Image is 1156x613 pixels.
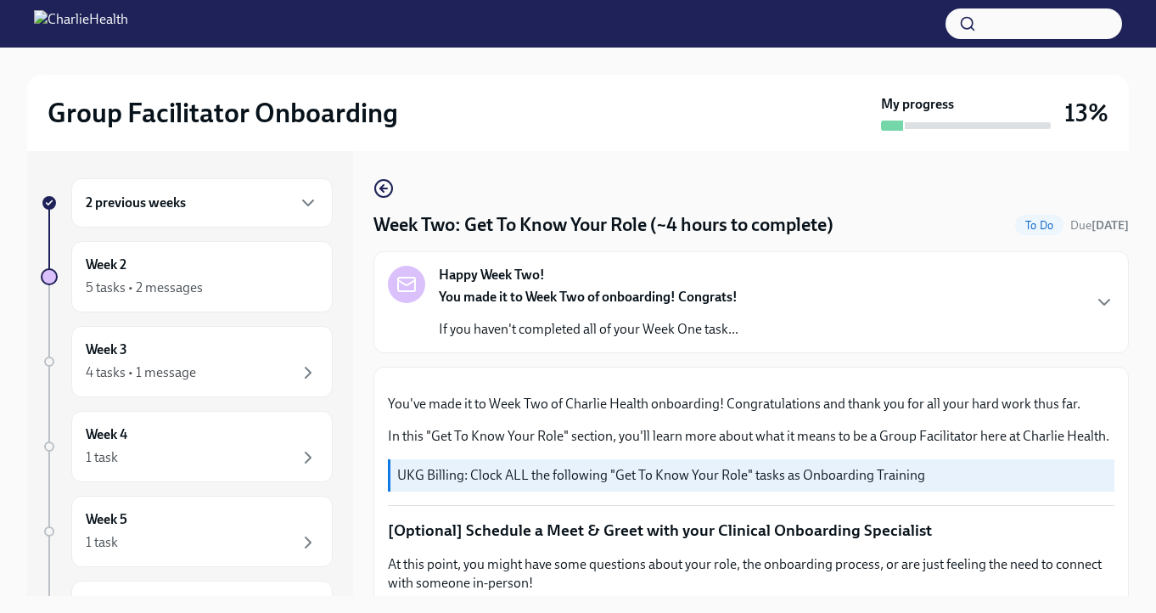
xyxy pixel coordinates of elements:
[86,256,126,274] h6: Week 2
[1070,217,1129,233] span: October 13th, 2025 07:00
[881,95,954,114] strong: My progress
[1070,218,1129,233] span: Due
[71,178,333,228] div: 2 previous weeks
[34,10,128,37] img: CharlieHealth
[439,289,738,305] strong: You made it to Week Two of onboarding! Congrats!
[86,448,118,467] div: 1 task
[373,212,833,238] h4: Week Two: Get To Know Your Role (~4 hours to complete)
[41,496,333,567] a: Week 51 task
[1091,218,1129,233] strong: [DATE]
[86,278,203,297] div: 5 tasks • 2 messages
[1064,98,1108,128] h3: 13%
[86,340,127,359] h6: Week 3
[86,510,127,529] h6: Week 5
[86,425,127,444] h6: Week 4
[86,533,118,552] div: 1 task
[439,266,545,284] strong: Happy Week Two!
[41,326,333,397] a: Week 34 tasks • 1 message
[86,194,186,212] h6: 2 previous weeks
[397,466,1108,485] p: UKG Billing: Clock ALL the following "Get To Know Your Role" tasks as Onboarding Training
[388,555,1114,593] p: At this point, you might have some questions about your role, the onboarding process, or are just...
[86,363,196,382] div: 4 tasks • 1 message
[48,96,398,130] h2: Group Facilitator Onboarding
[439,320,738,339] p: If you haven't completed all of your Week One task...
[388,395,1114,413] p: You've made it to Week Two of Charlie Health onboarding! Congratulations and thank you for all yo...
[388,427,1114,446] p: In this "Get To Know Your Role" section, you'll learn more about what it means to be a Group Faci...
[1015,219,1063,232] span: To Do
[41,411,333,482] a: Week 41 task
[388,520,1114,542] p: [Optional] Schedule a Meet & Greet with your Clinical Onboarding Specialist
[41,241,333,312] a: Week 25 tasks • 2 messages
